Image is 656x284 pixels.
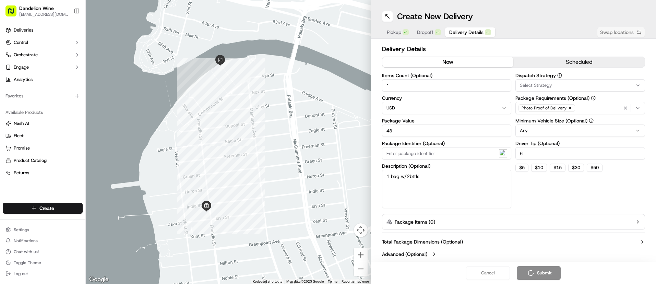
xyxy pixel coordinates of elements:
[3,118,83,129] button: Nash AI
[3,225,83,235] button: Settings
[7,66,19,78] img: 1736555255976-a54dd68f-1ca7-489b-9aae-adbdc363a1c4
[3,155,83,166] button: Product Catalog
[342,280,369,283] a: Report a map error
[417,29,433,36] span: Dropoff
[515,118,645,123] label: Minimum Vehicle Size (Optional)
[591,96,596,100] button: Package Requirements (Optional)
[515,102,645,114] button: Photo Proof of Delivery
[387,29,401,36] span: Pickup
[14,64,29,70] span: Engage
[382,251,427,258] label: Advanced (Optional)
[395,218,435,225] label: Package Items ( 0 )
[382,79,512,92] input: Enter number of items
[382,73,512,78] label: Items Count (Optional)
[14,66,27,78] img: 8571987876998_91fb9ceb93ad5c398215_72.jpg
[515,147,645,159] input: Enter driver tip amount
[520,82,552,88] span: Select Strategy
[5,145,80,151] a: Promise
[14,125,19,131] img: 1736555255976-a54dd68f-1ca7-489b-9aae-adbdc363a1c4
[19,12,68,17] span: [EMAIL_ADDRESS][DOMAIN_NAME]
[106,88,125,96] button: See all
[499,149,507,157] img: npw-badge-icon-locked.svg
[14,260,41,265] span: Toggle Theme
[14,107,19,112] img: 1736555255976-a54dd68f-1ca7-489b-9aae-adbdc363a1c4
[14,238,38,244] span: Notifications
[354,223,368,237] button: Map camera controls
[3,74,83,85] a: Analytics
[18,44,123,51] input: Got a question? Start typing here...
[14,76,33,83] span: Analytics
[5,157,80,164] a: Product Catalog
[19,5,54,12] button: Dandelion Wine
[14,27,33,33] span: Deliveries
[14,170,29,176] span: Returns
[4,151,55,163] a: 📗Knowledge Base
[14,133,24,139] span: Fleet
[14,249,39,255] span: Chat with us!
[7,89,46,95] div: Past conversations
[3,107,83,118] div: Available Products
[382,238,645,245] button: Total Package Dimensions (Optional)
[3,49,83,60] button: Orchestrate
[117,68,125,76] button: Start new chat
[3,143,83,154] button: Promise
[550,164,565,172] button: $15
[382,170,512,208] textarea: 1 bag w/2bttls
[382,44,645,54] h2: Delivery Details
[382,164,512,168] label: Description (Optional)
[3,37,83,48] button: Control
[7,154,12,159] div: 📗
[21,125,73,130] span: Wisdom [PERSON_NAME]
[354,248,368,262] button: Zoom in
[557,73,562,78] button: Dispatch Strategy
[3,247,83,257] button: Chat with us!
[3,130,83,141] button: Fleet
[3,236,83,246] button: Notifications
[3,203,83,214] button: Create
[14,52,38,58] span: Orchestrate
[3,25,83,36] a: Deliveries
[589,118,594,123] button: Minimum Vehicle Size (Optional)
[7,7,21,21] img: Nash
[31,72,94,78] div: We're available if you need us!
[87,275,110,284] img: Google
[3,258,83,268] button: Toggle Theme
[14,271,28,276] span: Log out
[31,66,112,72] div: Start new chat
[531,164,547,172] button: $10
[5,120,80,127] a: Nash AI
[48,170,83,175] a: Powered byPylon
[382,238,463,245] label: Total Package Dimensions (Optional)
[513,57,645,67] button: scheduled
[78,125,92,130] span: [DATE]
[74,106,77,112] span: •
[68,170,83,175] span: Pylon
[3,167,83,178] button: Returns
[14,153,52,160] span: Knowledge Base
[14,157,47,164] span: Product Catalog
[587,164,603,172] button: $50
[354,262,368,276] button: Zoom out
[382,57,514,67] button: now
[14,120,29,127] span: Nash AI
[286,280,324,283] span: Map data ©2025 Google
[382,125,512,137] input: Enter package value
[21,106,73,112] span: Wisdom [PERSON_NAME]
[568,164,584,172] button: $30
[382,141,512,146] label: Package Identifier (Optional)
[3,91,83,102] div: Favorites
[515,73,645,78] label: Dispatch Strategy
[58,154,63,159] div: 💻
[382,147,512,159] input: Enter package identifier
[55,151,113,163] a: 💻API Documentation
[3,269,83,279] button: Log out
[515,79,645,92] button: Select Strategy
[397,11,473,22] h1: Create New Delivery
[65,153,110,160] span: API Documentation
[382,96,512,100] label: Currency
[74,125,77,130] span: •
[515,141,645,146] label: Driver Tip (Optional)
[515,164,528,172] button: $5
[14,145,30,151] span: Promise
